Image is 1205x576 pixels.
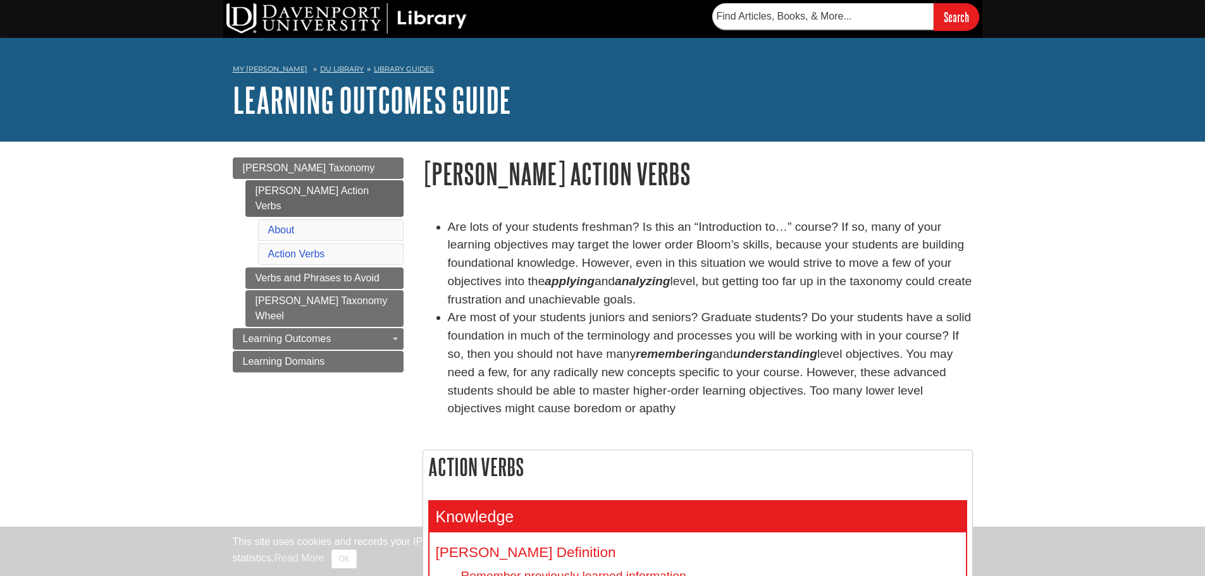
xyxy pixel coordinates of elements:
a: Learning Domains [233,351,404,372]
span: [PERSON_NAME] Taxonomy [243,162,375,173]
input: Find Articles, Books, & More... [712,3,934,30]
span: Learning Outcomes [243,333,331,344]
form: Searches DU Library's articles, books, and more [712,3,979,30]
h2: Action Verbs [423,450,972,484]
div: This site uses cookies and records your IP address for usage statistics. Additionally, we use Goo... [233,534,973,568]
h1: [PERSON_NAME] Action Verbs [423,157,973,190]
li: Are lots of your students freshman? Is this an “Introduction to…” course? If so, many of your lea... [448,218,973,309]
a: About [268,224,295,235]
em: understanding [733,347,817,360]
img: DU Library [226,3,467,34]
a: [PERSON_NAME] Taxonomy Wheel [245,290,404,327]
strong: analyzing [615,274,670,288]
a: [PERSON_NAME] Taxonomy [233,157,404,179]
a: Learning Outcomes [233,328,404,350]
a: Read More [274,553,324,563]
em: remembering [636,347,713,360]
a: Library Guides [374,64,434,73]
h4: [PERSON_NAME] Definition [436,545,960,561]
div: Guide Page Menu [233,157,404,372]
strong: applying [545,274,595,288]
button: Close [331,549,356,568]
a: My [PERSON_NAME] [233,64,307,75]
a: Verbs and Phrases to Avoid [245,267,404,289]
a: DU Library [320,64,364,73]
nav: breadcrumb [233,61,973,81]
a: [PERSON_NAME] Action Verbs [245,180,404,217]
span: Learning Domains [243,356,325,367]
a: Learning Outcomes Guide [233,80,511,119]
h3: Knowledge [429,501,966,532]
li: Are most of your students juniors and seniors? Graduate students? Do your students have a solid f... [448,309,973,418]
input: Search [934,3,979,30]
a: Action Verbs [268,248,325,259]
